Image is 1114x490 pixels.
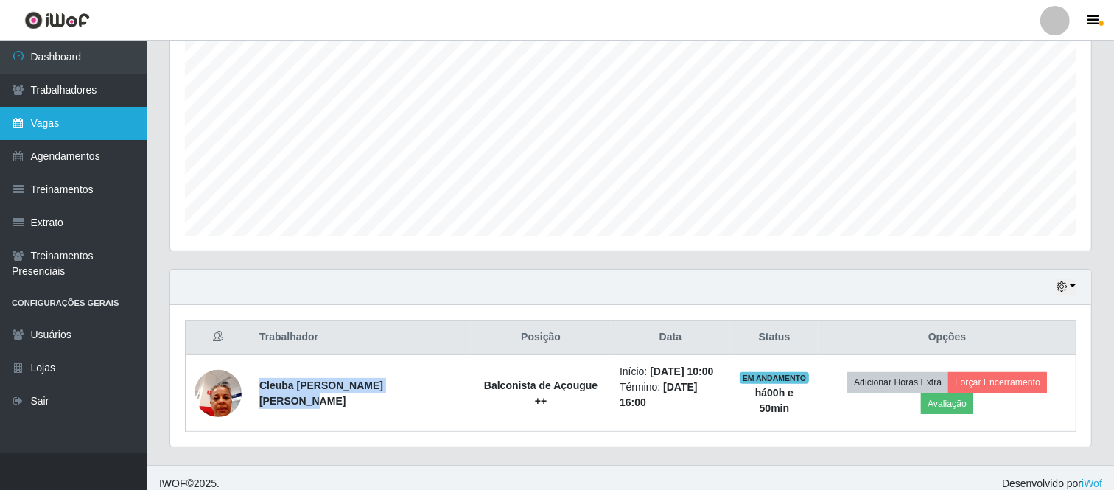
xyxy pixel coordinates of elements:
[755,387,794,414] strong: há 00 h e 50 min
[159,477,186,489] span: IWOF
[921,393,973,414] button: Avaliação
[611,321,730,355] th: Data
[1082,477,1102,489] a: iWof
[251,321,471,355] th: Trabalhador
[620,364,721,379] li: Início:
[650,365,713,377] time: [DATE] 10:00
[730,321,819,355] th: Status
[620,379,721,410] li: Término:
[847,372,948,393] button: Adicionar Horas Extra
[484,379,598,407] strong: Balconista de Açougue ++
[740,372,810,384] span: EM ANDAMENTO
[24,11,90,29] img: CoreUI Logo
[948,372,1047,393] button: Forçar Encerramento
[195,362,242,424] img: 1691073394546.jpeg
[259,379,383,407] strong: Cleuba [PERSON_NAME] [PERSON_NAME]
[819,321,1076,355] th: Opções
[471,321,611,355] th: Posição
